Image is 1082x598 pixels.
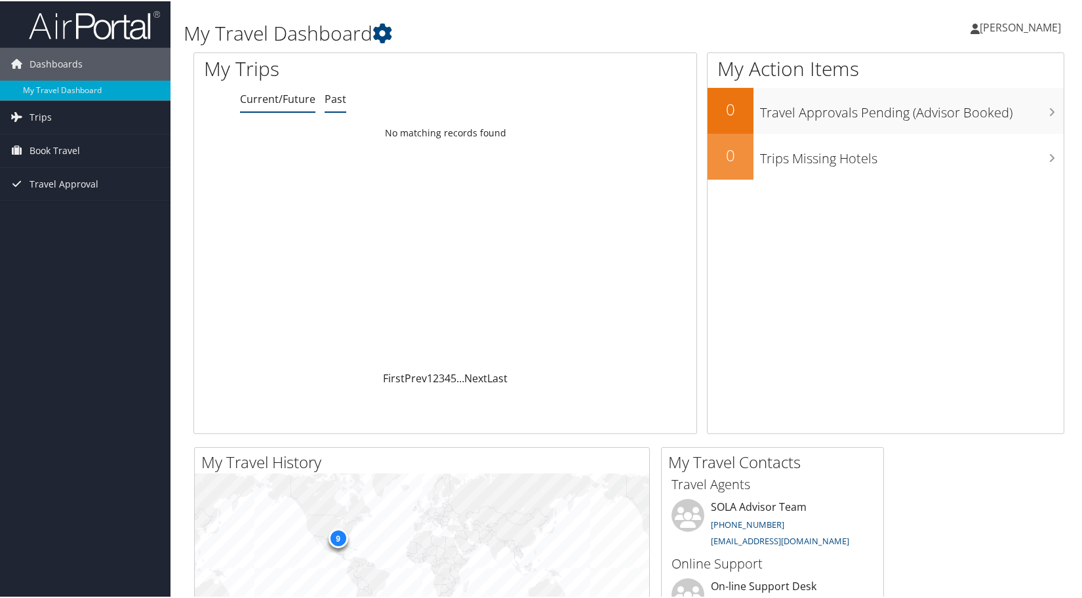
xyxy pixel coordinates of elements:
[708,132,1064,178] a: 0Trips Missing Hotels
[708,54,1064,81] h1: My Action Items
[427,370,433,384] a: 1
[671,474,873,492] h3: Travel Agents
[240,90,315,105] a: Current/Future
[29,9,160,39] img: airportal-logo.png
[487,370,508,384] a: Last
[30,133,80,166] span: Book Travel
[456,370,464,384] span: …
[980,19,1061,33] span: [PERSON_NAME]
[708,87,1064,132] a: 0Travel Approvals Pending (Advisor Booked)
[30,47,83,79] span: Dashboards
[760,96,1064,121] h3: Travel Approvals Pending (Advisor Booked)
[433,370,439,384] a: 2
[383,370,405,384] a: First
[671,553,873,572] h3: Online Support
[708,143,753,165] h2: 0
[668,450,883,472] h2: My Travel Contacts
[194,120,696,144] td: No matching records found
[328,527,348,547] div: 9
[204,54,477,81] h1: My Trips
[711,534,849,546] a: [EMAIL_ADDRESS][DOMAIN_NAME]
[325,90,346,105] a: Past
[201,450,649,472] h2: My Travel History
[405,370,427,384] a: Prev
[665,498,880,551] li: SOLA Advisor Team
[445,370,451,384] a: 4
[708,97,753,119] h2: 0
[184,18,777,46] h1: My Travel Dashboard
[30,100,52,132] span: Trips
[439,370,445,384] a: 3
[760,142,1064,167] h3: Trips Missing Hotels
[30,167,98,199] span: Travel Approval
[451,370,456,384] a: 5
[464,370,487,384] a: Next
[971,7,1074,46] a: [PERSON_NAME]
[711,517,784,529] a: [PHONE_NUMBER]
